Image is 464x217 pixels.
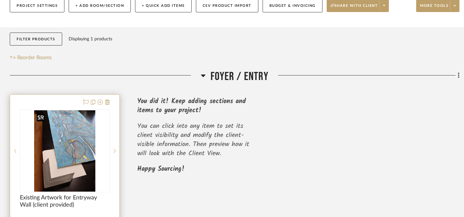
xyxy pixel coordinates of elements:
button: Reorder Rooms [10,54,52,61]
div: Happy Sourcing! [137,165,261,180]
div: You can click into any item to set its client visibility and modify the client-visible informatio... [137,122,261,165]
div: You did it! Keep adding sections and items to your project! [137,97,261,122]
img: Existing Artwork for Entryway Wall (client provided) [34,110,95,192]
span: Existing Artwork for Entryway Wall (client provided) [20,194,110,209]
button: Filter Products [10,33,62,46]
span: Foyer / Entry [211,70,268,84]
span: Share with client [331,3,378,13]
div: 0 [20,110,109,192]
span: Reorder Rooms [17,54,52,61]
span: More tools [420,3,448,13]
div: Displaying 1 products [69,33,112,46]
